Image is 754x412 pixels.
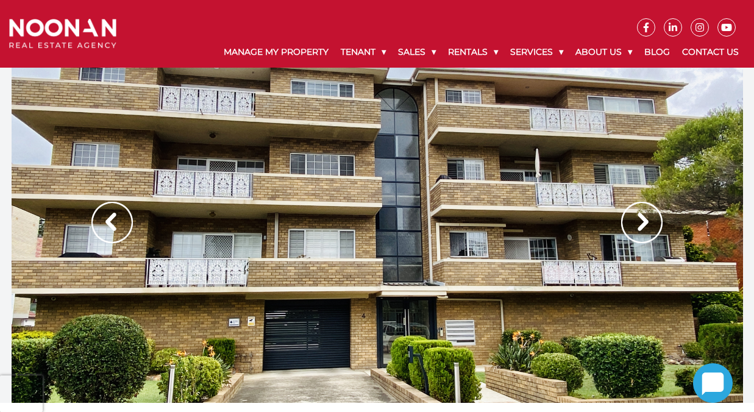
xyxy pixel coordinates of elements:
[392,37,442,68] a: Sales
[335,37,392,68] a: Tenant
[218,37,335,68] a: Manage My Property
[676,37,745,68] a: Contact Us
[638,37,676,68] a: Blog
[442,37,504,68] a: Rentals
[569,37,638,68] a: About Us
[91,202,133,243] img: Arrow slider
[504,37,569,68] a: Services
[9,19,116,49] img: Noonan Real Estate Agency
[621,202,663,243] img: Arrow slider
